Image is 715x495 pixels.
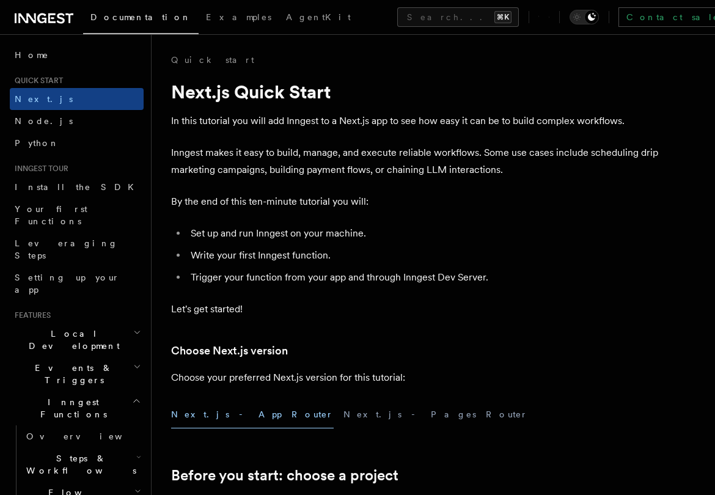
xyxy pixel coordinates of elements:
[279,4,358,33] a: AgentKit
[15,94,73,104] span: Next.js
[171,193,660,210] p: By the end of this ten-minute tutorial you will:
[171,81,660,103] h1: Next.js Quick Start
[171,54,254,66] a: Quick start
[10,357,144,391] button: Events & Triggers
[15,138,59,148] span: Python
[21,452,136,477] span: Steps & Workflows
[10,232,144,266] a: Leveraging Steps
[10,132,144,154] a: Python
[10,266,144,301] a: Setting up your app
[171,301,660,318] p: Let's get started!
[21,425,144,447] a: Overview
[171,369,660,386] p: Choose your preferred Next.js version for this tutorial:
[10,362,133,386] span: Events & Triggers
[343,401,528,428] button: Next.js - Pages Router
[10,76,63,86] span: Quick start
[10,164,68,174] span: Inngest tour
[10,88,144,110] a: Next.js
[397,7,519,27] button: Search...⌘K
[21,447,144,482] button: Steps & Workflows
[10,328,133,352] span: Local Development
[15,204,87,226] span: Your first Functions
[10,110,144,132] a: Node.js
[83,4,199,34] a: Documentation
[570,10,599,24] button: Toggle dark mode
[199,4,279,33] a: Examples
[171,401,334,428] button: Next.js - App Router
[15,238,118,260] span: Leveraging Steps
[286,12,351,22] span: AgentKit
[10,198,144,232] a: Your first Functions
[15,49,49,61] span: Home
[171,342,288,359] a: Choose Next.js version
[171,144,660,178] p: Inngest makes it easy to build, manage, and execute reliable workflows. Some use cases include sc...
[187,269,660,286] li: Trigger your function from your app and through Inngest Dev Server.
[15,273,120,295] span: Setting up your app
[171,112,660,130] p: In this tutorial you will add Inngest to a Next.js app to see how easy it can be to build complex...
[10,323,144,357] button: Local Development
[10,310,51,320] span: Features
[15,182,141,192] span: Install the SDK
[26,431,152,441] span: Overview
[494,11,512,23] kbd: ⌘K
[187,247,660,264] li: Write your first Inngest function.
[187,225,660,242] li: Set up and run Inngest on your machine.
[206,12,271,22] span: Examples
[90,12,191,22] span: Documentation
[10,176,144,198] a: Install the SDK
[10,396,132,420] span: Inngest Functions
[15,116,73,126] span: Node.js
[171,467,398,484] a: Before you start: choose a project
[10,391,144,425] button: Inngest Functions
[10,44,144,66] a: Home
